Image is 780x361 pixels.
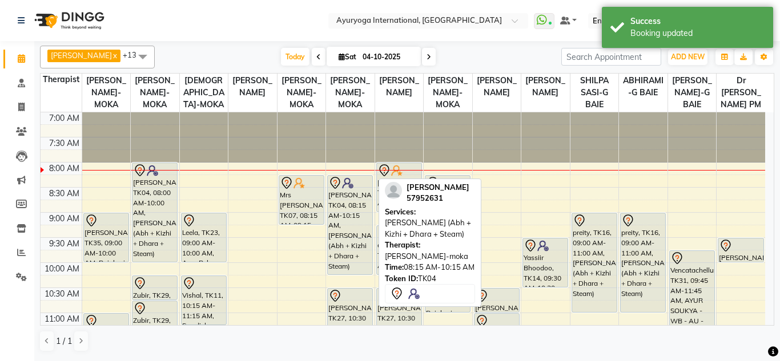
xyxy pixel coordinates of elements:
div: 9:00 AM [47,213,82,225]
div: 10:30 AM [42,288,82,300]
span: [PERSON_NAME]-MOKA [326,74,375,112]
span: Token ID: [385,274,418,283]
div: Yassiir Bhoodoo, TK14, 09:30 AM-10:30 AM, 1hr session [523,238,568,287]
span: [PERSON_NAME]-MOKA [131,74,179,112]
div: [PERSON_NAME], TK34, 11:00 AM-11:30 AM, Siroabhyangam -Head, Shoulder & Back [84,314,128,337]
div: [PERSON_NAME], TK04, 08:15 AM-10:15 AM, [PERSON_NAME] (Abh + Kizhi + Dhara + Steam) [328,176,372,274]
span: [PERSON_NAME] [473,74,521,100]
span: [PERSON_NAME] (Abh + Kizhi + Dhara + Steam) [385,218,471,238]
div: [PERSON_NAME]-moka [385,240,475,262]
span: +13 [123,50,145,59]
span: [PERSON_NAME] [375,74,424,100]
div: Vencatachellum, TK31, 09:45 AM-11:45 AM, AYUR SOUKYA - WB - AU - 2025 [670,251,714,350]
div: [PERSON_NAME], TK35, 09:00 AM-10:00 AM, Rujahari (Ayurvedic pain relieveing massage) [84,213,128,262]
span: Time: [385,262,404,271]
span: [PERSON_NAME] [228,74,277,100]
div: 8:30 AM [47,188,82,200]
div: [PERSON_NAME], TK38, 08:15 AM-09:45 AM, SIBLINGS FOREVER - ABH + [PERSON_NAME] [425,176,470,249]
span: ADD NEW [671,52,705,61]
div: preity, TK16, 09:00 AM-11:00 AM, [PERSON_NAME] (Abh + Kizhi + Dhara + Steam) [621,213,665,312]
span: Services: [385,207,416,216]
div: 57952631 [407,193,469,204]
span: Today [281,48,309,66]
div: Booking updated [630,27,765,39]
span: Therapist: [385,240,420,249]
div: Zubir, TK29, 10:45 AM-11:45 AM, Rujahari (Ayurvedic pain relieveing massage) [132,301,177,350]
span: SHILPA SASI-G BAIE [570,74,619,112]
div: Vishal, TK11, 10:15 AM-11:15 AM, Swedish massage (60 Min) [182,276,226,325]
span: [PERSON_NAME]-MOKA [424,74,472,112]
div: 08:15 AM-10:15 AM [385,262,475,273]
span: [PERSON_NAME]-G BAIE [668,74,717,112]
div: doobree, TK21, 09:15 AM-10:15 AM, Rujahari (Ayurvedic pain relieveing massage) [377,226,421,274]
div: 7:00 AM [47,112,82,124]
div: 8:00 AM [47,163,82,175]
div: 7:30 AM [47,137,82,149]
div: 11:00 AM [42,313,82,325]
div: Therapist [41,74,82,86]
span: [PERSON_NAME] [51,51,112,60]
span: Dr [PERSON_NAME] PM [717,74,765,112]
span: [PERSON_NAME]-MOKA [278,74,326,112]
div: preity, TK16, 09:00 AM-11:00 AM, [PERSON_NAME] (Abh + Kizhi + Dhara + Steam) [572,213,617,312]
input: 2025-10-04 [359,48,416,66]
div: [PERSON_NAME], TK30, 11:00 AM-11:30 AM, Consultation with [PERSON_NAME] at [GEOGRAPHIC_DATA] [475,314,519,337]
div: 10:00 AM [42,263,82,275]
div: [PERSON_NAME], TK24, 08:00 AM-09:00 AM, [GEOGRAPHIC_DATA] [377,163,421,212]
div: TK04 [385,273,475,285]
div: Leela, TK23, 09:00 AM-10:00 AM, Ayur Relax (Abhyangam + Steam) [182,213,226,262]
div: 9:30 AM [47,238,82,250]
button: ADD NEW [668,49,707,65]
div: Success [630,15,765,27]
div: Mrs [PERSON_NAME], TK07, 08:15 AM-09:15 AM, Swedish massage (60 Min) [279,176,324,224]
span: [PERSON_NAME] [521,74,570,100]
span: [PERSON_NAME] [407,182,469,192]
img: logo [29,5,107,36]
span: [PERSON_NAME]-MOKA [82,74,131,112]
input: Search Appointment [561,48,661,66]
span: 1 / 1 [56,335,72,347]
span: [DEMOGRAPHIC_DATA]-MOKA [180,74,228,112]
div: [PERSON_NAME], TK30, 10:30 AM-11:00 AM, Consultation with [PERSON_NAME] at [GEOGRAPHIC_DATA] [475,289,519,312]
div: [PERSON_NAME], TK04, 08:00 AM-10:00 AM, [PERSON_NAME] (Abh + Kizhi + Dhara + Steam) [132,163,177,262]
span: ABHIRAMI-G BAIE [619,74,668,100]
div: Zubir, TK29, 10:15 AM-10:45 AM, Herbal hair pack [132,276,177,299]
a: x [112,51,117,60]
img: profile [385,182,402,199]
span: Sat [336,52,359,61]
div: [PERSON_NAME], TK13, 09:30 AM-10:00 AM, Consultation with [PERSON_NAME] at [GEOGRAPHIC_DATA] [718,238,763,262]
